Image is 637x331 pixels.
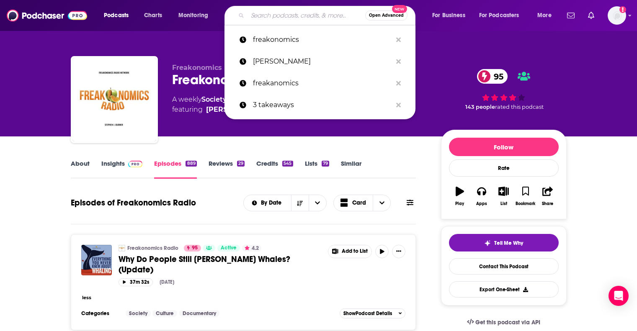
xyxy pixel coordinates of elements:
button: Follow [449,138,559,156]
span: Tell Me Why [494,240,523,246]
img: Why Do People Still Hunt Whales? (Update) [81,245,112,275]
span: Get this podcast via API [475,319,540,326]
span: featuring [172,105,346,115]
button: open menu [244,200,291,206]
button: Show More Button [328,245,372,258]
a: Show notifications dropdown [564,8,578,23]
a: Show notifications dropdown [585,8,598,23]
a: Active [217,245,240,251]
span: Charts [144,10,162,21]
a: freakanomics [224,72,415,94]
a: Similar [341,159,361,179]
a: freakonomics [224,29,415,51]
button: open menu [98,9,139,22]
span: Podcasts [104,10,129,21]
button: open menu [309,195,326,211]
div: Open Intercom Messenger [609,286,629,306]
button: open menu [531,9,562,22]
a: Episodes889 [154,159,196,179]
a: Society [201,95,227,103]
img: tell me why sparkle [484,240,491,246]
button: Sort Direction [291,195,309,211]
div: Share [542,201,553,206]
div: [DATE] [160,279,174,285]
p: 3 takeaways [253,94,392,116]
button: Share [536,181,558,211]
button: Export One-Sheet [449,281,559,298]
span: 143 people [465,104,495,110]
button: ShowPodcast Details [340,308,406,318]
img: Freakonomics Radio [72,58,156,141]
a: Freakonomics Radio [127,245,178,251]
a: 95 [184,245,201,251]
h3: Categories [81,310,119,317]
a: Steve Levitt [206,105,266,115]
p: freakonomics [253,29,392,51]
a: [PERSON_NAME] [224,51,415,72]
span: Add to List [342,248,368,254]
span: Card [352,200,366,206]
button: List [493,181,514,211]
button: 37m 32s [119,278,153,286]
div: 79 [322,161,329,167]
a: About [71,159,90,179]
img: User Profile [608,6,626,25]
a: Documentary [179,310,219,317]
a: Why Do People Still [PERSON_NAME] Whales? (Update) [119,254,322,275]
button: Apps [471,181,493,211]
button: Bookmark [515,181,536,211]
button: Open AdvancedNew [365,10,407,21]
div: 545 [282,161,293,167]
a: Reviews29 [209,159,245,179]
a: 3 takeaways [224,94,415,116]
div: A weekly podcast [172,95,346,115]
a: Credits545 [256,159,293,179]
img: Podchaser - Follow, Share and Rate Podcasts [7,8,87,23]
span: Logged in as GregKubie [608,6,626,25]
button: Play [449,181,471,211]
button: Show profile menu [608,6,626,25]
span: For Podcasters [479,10,519,21]
span: Open Advanced [369,13,404,18]
span: 95 [485,69,508,84]
button: open menu [173,9,219,22]
button: Choose View [333,195,391,211]
p: freakanomics [253,72,392,94]
span: 95 [192,244,198,252]
h1: Episodes of Freakonomics Radio [71,198,196,208]
div: 95 143 peoplerated this podcast [441,64,567,115]
div: List [500,201,507,206]
input: Search podcasts, credits, & more... [248,9,365,22]
button: 4.2 [242,245,261,251]
div: 889 [186,161,196,167]
h2: Choose List sort [243,195,327,211]
span: Monitoring [178,10,208,21]
button: tell me why sparkleTell Me Why [449,234,559,251]
div: Play [455,201,464,206]
div: Apps [476,201,487,206]
span: rated this podcast [495,104,544,110]
span: More [537,10,552,21]
img: Freakonomics Radio [119,245,125,251]
a: Society [126,310,151,317]
a: Lists79 [305,159,329,179]
span: Why Do People Still [PERSON_NAME] Whales? (Update) [119,254,290,275]
div: Search podcasts, credits, & more... [232,6,423,25]
button: less [82,294,91,301]
span: Show Podcast Details [343,310,392,316]
img: Podchaser Pro [128,161,143,167]
div: Rate [449,159,559,177]
a: Contact This Podcast [449,258,559,275]
span: New [392,5,407,13]
span: Freakonomics Radio + Stitcher [172,64,280,72]
a: InsightsPodchaser Pro [101,159,143,179]
a: 95 [477,69,508,84]
button: open menu [474,9,531,22]
button: open menu [426,9,476,22]
button: Show More Button [392,245,405,258]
